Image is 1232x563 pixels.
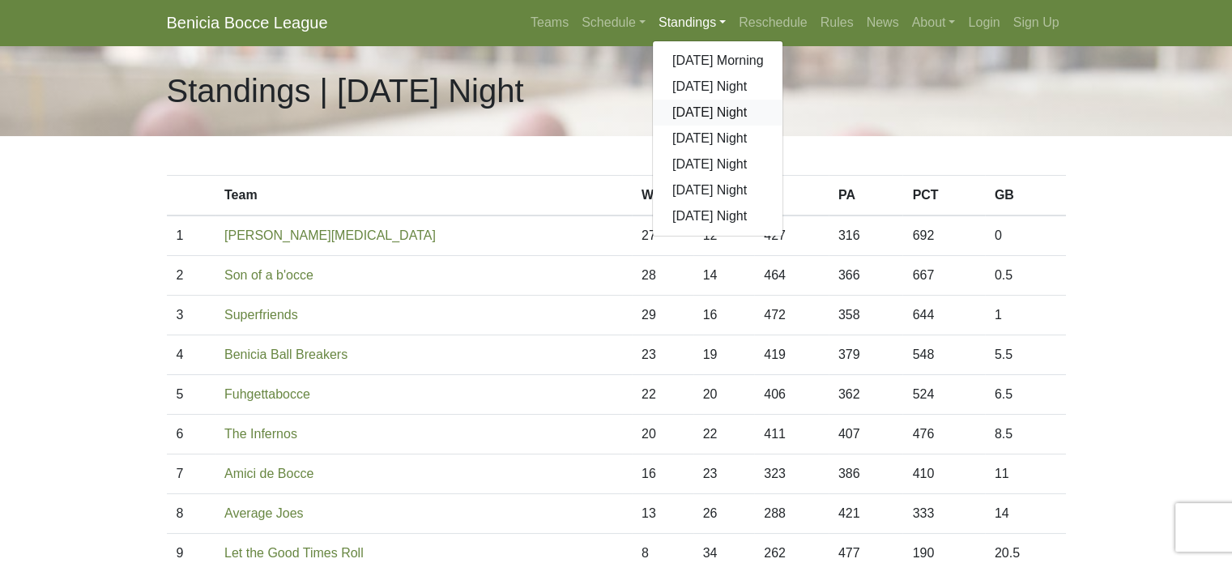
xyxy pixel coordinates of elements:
[224,387,310,401] a: Fuhgettabocce
[902,296,984,335] td: 644
[985,454,1066,494] td: 11
[902,494,984,534] td: 333
[902,415,984,454] td: 476
[732,6,814,39] a: Reschedule
[985,256,1066,296] td: 0.5
[167,215,215,256] td: 1
[693,415,755,454] td: 22
[829,335,903,375] td: 379
[902,256,984,296] td: 667
[814,6,860,39] a: Rules
[985,215,1066,256] td: 0
[167,296,215,335] td: 3
[693,494,755,534] td: 26
[829,256,903,296] td: 366
[167,6,328,39] a: Benicia Bocce League
[693,375,755,415] td: 20
[652,41,784,237] div: Standings
[653,151,783,177] a: [DATE] Night
[653,126,783,151] a: [DATE] Night
[632,176,693,216] th: W
[754,296,829,335] td: 472
[167,415,215,454] td: 6
[224,228,436,242] a: [PERSON_NAME][MEDICAL_DATA]
[524,6,575,39] a: Teams
[754,176,829,216] th: PF
[906,6,962,39] a: About
[653,48,783,74] a: [DATE] Morning
[985,375,1066,415] td: 6.5
[632,494,693,534] td: 13
[167,335,215,375] td: 4
[829,215,903,256] td: 316
[653,74,783,100] a: [DATE] Night
[632,415,693,454] td: 20
[902,454,984,494] td: 410
[829,375,903,415] td: 362
[575,6,652,39] a: Schedule
[693,256,755,296] td: 14
[829,454,903,494] td: 386
[653,100,783,126] a: [DATE] Night
[985,296,1066,335] td: 1
[693,335,755,375] td: 19
[754,415,829,454] td: 411
[754,375,829,415] td: 406
[754,256,829,296] td: 464
[1007,6,1066,39] a: Sign Up
[693,454,755,494] td: 23
[632,375,693,415] td: 22
[652,6,732,39] a: Standings
[224,506,304,520] a: Average Joes
[985,494,1066,534] td: 14
[167,494,215,534] td: 8
[985,415,1066,454] td: 8.5
[632,335,693,375] td: 23
[167,256,215,296] td: 2
[167,454,215,494] td: 7
[829,494,903,534] td: 421
[829,296,903,335] td: 358
[902,176,984,216] th: PCT
[167,375,215,415] td: 5
[902,215,984,256] td: 692
[632,256,693,296] td: 28
[215,176,632,216] th: Team
[754,335,829,375] td: 419
[693,296,755,335] td: 16
[653,177,783,203] a: [DATE] Night
[632,296,693,335] td: 29
[829,176,903,216] th: PA
[902,335,984,375] td: 548
[985,176,1066,216] th: GB
[653,203,783,229] a: [DATE] Night
[632,454,693,494] td: 16
[754,215,829,256] td: 427
[224,467,313,480] a: Amici de Bocce
[224,546,364,560] a: Let the Good Times Roll
[902,375,984,415] td: 524
[224,427,297,441] a: The Infernos
[632,215,693,256] td: 27
[224,348,347,361] a: Benicia Ball Breakers
[224,268,313,282] a: Son of a b'occe
[961,6,1006,39] a: Login
[167,71,524,110] h1: Standings | [DATE] Night
[860,6,906,39] a: News
[754,494,829,534] td: 288
[224,308,298,322] a: Superfriends
[829,415,903,454] td: 407
[754,454,829,494] td: 323
[985,335,1066,375] td: 5.5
